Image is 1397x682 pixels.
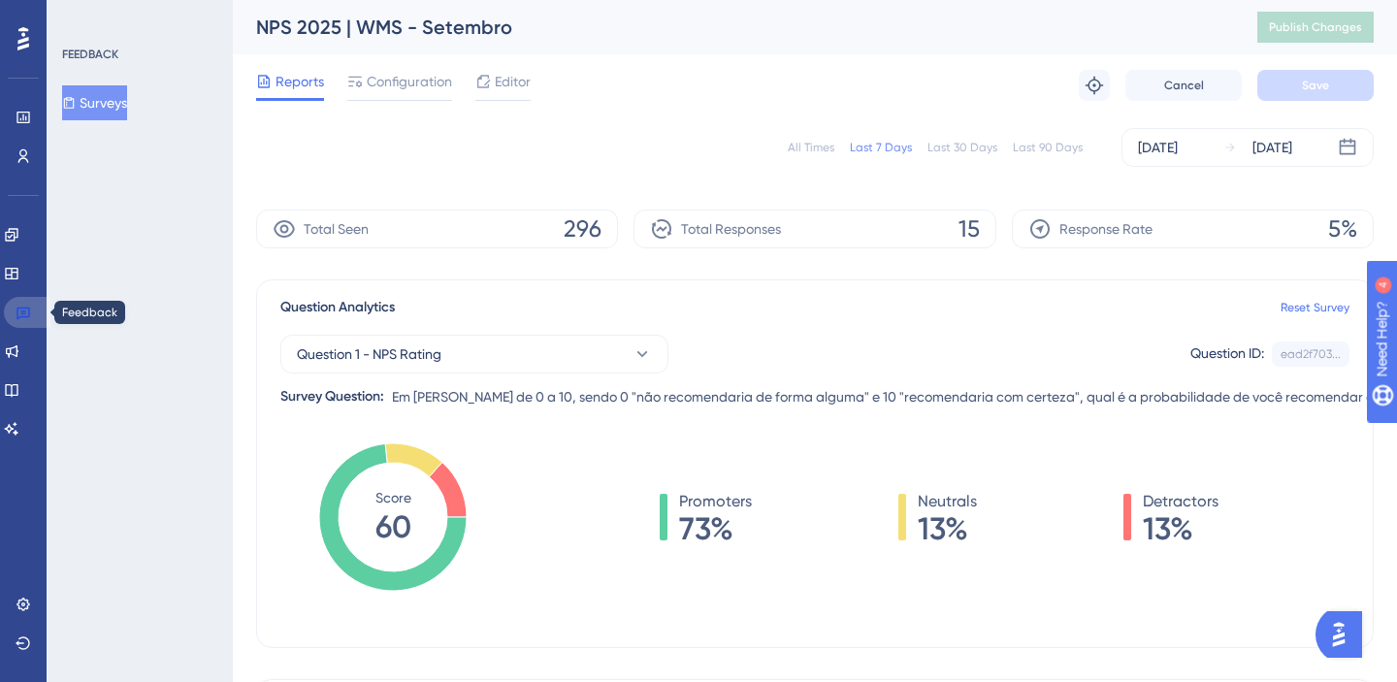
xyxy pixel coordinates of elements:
[850,140,912,155] div: Last 7 Days
[297,342,441,366] span: Question 1 - NPS Rating
[1316,605,1374,664] iframe: UserGuiding AI Assistant Launcher
[681,217,781,241] span: Total Responses
[679,490,752,513] span: Promoters
[1252,136,1292,159] div: [DATE]
[1143,513,1218,544] span: 13%
[62,85,127,120] button: Surveys
[495,70,531,93] span: Editor
[564,213,601,244] span: 296
[1164,78,1204,93] span: Cancel
[788,140,834,155] div: All Times
[62,47,118,62] div: FEEDBACK
[375,508,411,545] tspan: 60
[918,513,977,544] span: 13%
[1328,213,1357,244] span: 5%
[1257,70,1374,101] button: Save
[276,70,324,93] span: Reports
[1138,136,1178,159] div: [DATE]
[135,10,141,25] div: 4
[280,385,384,408] div: Survey Question:
[304,217,369,241] span: Total Seen
[1281,300,1349,315] a: Reset Survey
[1190,341,1264,367] div: Question ID:
[375,490,411,505] tspan: Score
[256,14,1209,41] div: NPS 2025 | WMS - Setembro
[958,213,980,244] span: 15
[1143,490,1218,513] span: Detractors
[679,513,752,544] span: 73%
[280,296,395,319] span: Question Analytics
[1281,346,1341,362] div: ead2f703...
[1013,140,1083,155] div: Last 90 Days
[1125,70,1242,101] button: Cancel
[46,5,121,28] span: Need Help?
[927,140,997,155] div: Last 30 Days
[1059,217,1153,241] span: Response Rate
[1257,12,1374,43] button: Publish Changes
[280,335,668,373] button: Question 1 - NPS Rating
[918,490,977,513] span: Neutrals
[1269,19,1362,35] span: Publish Changes
[367,70,452,93] span: Configuration
[1302,78,1329,93] span: Save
